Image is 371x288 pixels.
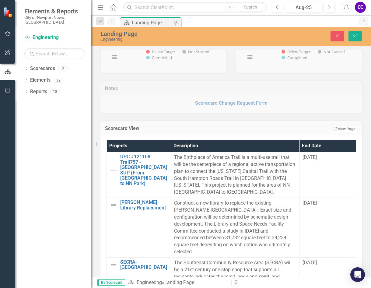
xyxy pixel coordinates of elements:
[331,125,357,133] a: View Page
[285,2,322,13] button: Aug-25
[303,154,317,160] span: [DATE]
[174,154,296,196] p: The Birthplace of America Trail is a multi-use trail that will be the centerpiece of a regional a...
[235,3,266,12] button: Search
[174,200,296,255] p: Construct a new library to replace the existing [PERSON_NAME][GEOGRAPHIC_DATA]. Exact size and co...
[123,2,267,13] input: Search ClearPoint...
[137,279,162,285] a: Engineering
[24,48,85,59] input: Search Below...
[30,65,55,72] a: Scorecards
[303,260,317,265] span: [DATE]
[30,88,47,95] a: Reports
[3,7,14,17] img: ClearPoint Strategy
[24,8,85,15] span: Elements & Reports
[120,154,168,186] a: UPC #121108 Trail757 - [GEOGRAPHIC_DATA] SUP (From [GEOGRAPHIC_DATA] to NN Park)
[128,279,227,286] div: »
[100,37,242,42] div: Engineering
[350,267,365,282] div: Open Intercom Messenger
[120,259,168,270] a: SECRA- [GEOGRAPHIC_DATA]
[50,89,60,94] div: 18
[164,279,194,285] div: Landing Page
[97,279,125,286] span: By Scorecard
[110,202,117,209] img: Not Defined
[30,77,51,84] a: Elements
[100,30,242,37] div: Landing Page
[110,261,117,268] img: Not Defined
[132,19,172,26] div: Landing Page
[24,34,85,41] a: Engineering
[105,126,244,131] h3: Scorecard View
[54,78,63,83] div: 39
[24,15,85,25] small: City of Newport News, [GEOGRAPHIC_DATA]
[244,5,257,9] span: Search
[120,200,168,210] a: [PERSON_NAME] Library Replacement
[58,66,68,71] div: 2
[303,200,317,206] span: [DATE]
[287,4,320,11] div: Aug-25
[355,2,366,13] button: CC
[110,167,117,174] img: Not Started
